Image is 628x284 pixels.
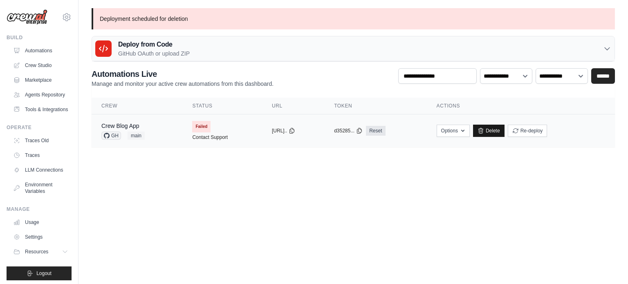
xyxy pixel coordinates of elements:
[10,216,72,229] a: Usage
[192,121,211,132] span: Failed
[334,127,363,134] button: d35285...
[118,49,190,58] p: GitHub OAuth or upload ZIP
[92,80,274,88] p: Manage and monitor your active crew automations from this dashboard.
[10,74,72,87] a: Marketplace
[192,134,228,141] a: Contact Support
[10,178,72,198] a: Environment Variables
[10,245,72,258] button: Resources
[10,149,72,162] a: Traces
[25,248,48,255] span: Resources
[10,230,72,244] a: Settings
[437,125,470,137] button: Options
[10,103,72,116] a: Tools & Integrations
[92,8,615,29] p: Deployment scheduled for deletion
[7,34,72,41] div: Build
[10,44,72,57] a: Automations
[508,125,547,137] button: Re-deploy
[36,270,52,277] span: Logout
[473,125,505,137] a: Delete
[427,98,615,114] th: Actions
[128,132,145,140] span: main
[262,98,324,114] th: URL
[118,40,190,49] h3: Deploy from Code
[92,98,182,114] th: Crew
[10,59,72,72] a: Crew Studio
[7,206,72,212] div: Manage
[324,98,426,114] th: Token
[10,134,72,147] a: Traces Old
[182,98,262,114] th: Status
[7,266,72,280] button: Logout
[10,88,72,101] a: Agents Repository
[101,132,121,140] span: GH
[587,245,628,284] iframe: Chat Widget
[366,126,385,136] a: Reset
[7,124,72,131] div: Operate
[101,123,139,129] a: Crew Blog App
[10,163,72,177] a: LLM Connections
[7,9,47,25] img: Logo
[92,68,274,80] h2: Automations Live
